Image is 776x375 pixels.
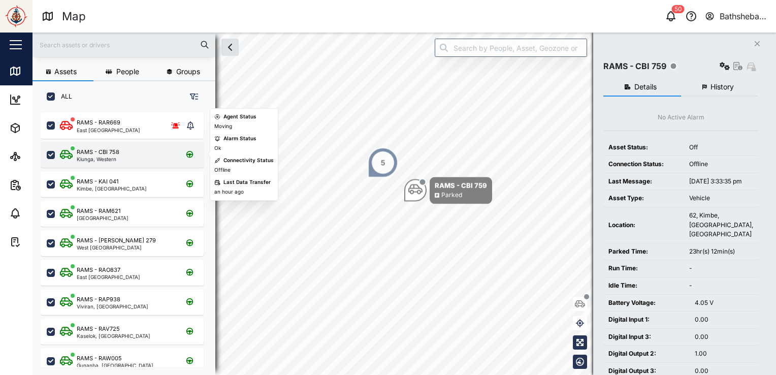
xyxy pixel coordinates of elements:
div: [GEOGRAPHIC_DATA] [77,215,128,221]
input: Search assets or drivers [39,37,209,52]
div: Digital Output 2: [608,349,685,359]
div: RAMS - CBI 759 [603,60,666,73]
div: an hour ago [214,188,244,196]
div: Map [26,66,49,77]
div: Digital Input 3: [608,332,685,342]
div: Last Message: [608,177,679,186]
div: Ok [214,144,221,152]
div: 62, Kimbe, [GEOGRAPHIC_DATA], [GEOGRAPHIC_DATA] [689,211,753,239]
div: Alarms [26,208,58,219]
div: [DATE] 3:33:35 pm [689,177,753,186]
div: RAMS - CBI 759 [435,180,487,191]
div: Moving [214,122,232,131]
span: Assets [54,68,77,75]
img: Main Logo [5,5,27,27]
div: 23hr(s) 12min(s) [689,247,753,257]
div: Gunanba, [GEOGRAPHIC_DATA] [77,363,153,368]
div: 0.00 [695,315,753,325]
div: East [GEOGRAPHIC_DATA] [77,128,140,133]
div: 50 [672,5,685,13]
div: Agent Status [223,113,256,121]
input: Search by People, Asset, Geozone or Place [435,39,587,57]
div: RAMS - RAO837 [77,266,120,274]
div: 1.00 [695,349,753,359]
label: ALL [55,92,72,101]
div: Kiunga, Western [77,157,119,162]
div: RAMS - KAI 041 [77,177,118,186]
div: Reports [26,179,61,191]
div: RAMS - RAM621 [77,207,120,215]
span: People [116,68,139,75]
button: Bathsheba Kare [704,9,768,23]
div: RAMS - RAR669 [77,118,120,127]
div: Parked Time: [608,247,679,257]
div: Off [689,143,753,152]
div: Assets [26,122,58,134]
div: Location: [608,221,679,230]
div: Asset Status: [608,143,679,152]
div: Dashboard [26,94,72,105]
div: Viviran, [GEOGRAPHIC_DATA] [77,304,148,309]
div: Last Data Transfer [223,178,271,186]
div: Kimbe, [GEOGRAPHIC_DATA] [77,186,147,191]
div: 0.00 [695,332,753,342]
div: Connectivity Status [223,157,274,165]
div: RAMS - RAW005 [77,354,122,363]
div: Connection Status: [608,160,679,169]
div: - [689,281,753,291]
div: Vehicle [689,194,753,203]
div: - [689,264,753,273]
div: East [GEOGRAPHIC_DATA] [77,274,140,279]
div: Bathsheba Kare [720,10,767,23]
div: Map [62,8,86,25]
div: 5 [381,157,385,168]
canvas: Map [33,33,776,375]
div: Map marker [368,147,398,178]
div: RAMS - [PERSON_NAME] 279 [77,236,156,245]
div: RAMS - CBI 758 [77,148,119,157]
div: Battery Voltage: [608,298,685,308]
div: RAMS - RAV725 [77,325,120,333]
div: Digital Input 1: [608,315,685,325]
div: West [GEOGRAPHIC_DATA] [77,245,156,250]
div: RAMS - RAP938 [77,295,120,304]
div: grid [41,109,215,367]
div: Sites [26,151,51,162]
div: Offline [689,160,753,169]
div: Tasks [26,236,54,247]
div: Alarm Status [223,135,256,143]
div: No Active Alarm [658,113,704,122]
div: Offline [214,166,231,174]
div: 4.05 V [695,298,753,308]
div: Asset Type: [608,194,679,203]
div: Idle Time: [608,281,679,291]
div: Kaselok, [GEOGRAPHIC_DATA] [77,333,150,338]
span: Groups [176,68,200,75]
div: Map marker [404,177,492,204]
span: History [710,83,734,90]
div: Parked [441,191,462,200]
span: Details [634,83,657,90]
div: Run Time: [608,264,679,273]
